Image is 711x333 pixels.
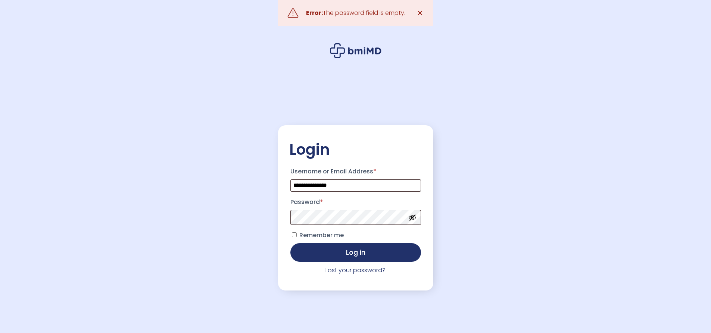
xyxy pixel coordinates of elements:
[325,266,386,274] a: Lost your password?
[417,8,423,18] span: ✕
[290,196,421,208] label: Password
[408,213,417,222] button: Show password
[290,243,421,262] button: Log in
[290,166,421,178] label: Username or Email Address
[306,9,323,17] strong: Error:
[413,6,428,21] a: ✕
[289,140,422,159] h2: Login
[306,8,405,18] div: The password field is empty.
[299,231,344,239] span: Remember me
[292,232,297,237] input: Remember me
